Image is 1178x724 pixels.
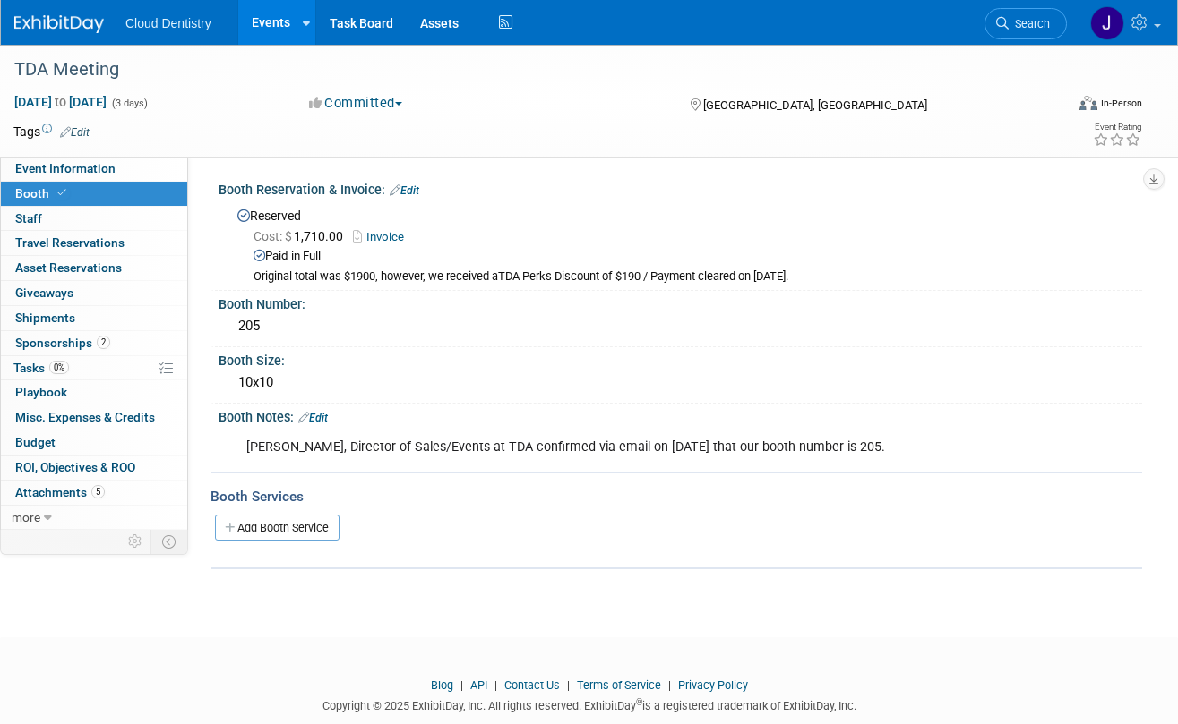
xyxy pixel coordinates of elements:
[15,186,70,200] span: Booth
[15,435,56,449] span: Budget
[390,184,419,197] a: Edit
[15,260,122,275] span: Asset Reservations
[52,95,69,109] span: to
[15,410,155,424] span: Misc. Expenses & Credits
[1,256,187,280] a: Asset Reservations
[431,678,453,692] a: Blog
[91,485,105,498] span: 5
[254,229,350,243] span: 1,710.00
[60,126,90,139] a: Edit
[1009,17,1050,30] span: Search
[456,678,468,692] span: |
[211,487,1142,507] div: Booth Services
[1,456,187,480] a: ROI, Objectives & ROO
[1,380,187,405] a: Playbook
[232,202,1129,285] div: Reserved
[232,369,1129,396] div: 10x10
[1,405,187,430] a: Misc. Expenses & Credits
[1,506,187,530] a: more
[97,336,110,349] span: 2
[577,678,661,692] a: Terms of Service
[14,15,104,33] img: ExhibitDay
[15,235,125,250] span: Travel Reservations
[15,311,75,325] span: Shipments
[151,530,188,553] td: Toggle Event Tabs
[13,94,107,110] span: [DATE] [DATE]
[1,182,187,206] a: Booth
[254,229,294,243] span: Cost: $
[15,385,67,399] span: Playbook
[219,347,1142,370] div: Booth Size:
[504,678,560,692] a: Contact Us
[254,269,1129,285] div: Original total was $1900, however, we received aTDA Perks Discount of $190 / Payment cleared on [...
[15,285,73,300] span: Giveaways
[219,291,1142,313] div: Booth Number:
[1,356,187,380] a: Tasks0%
[49,361,69,374] span: 0%
[110,98,148,109] span: (3 days)
[1,231,187,255] a: Travel Reservations
[219,404,1142,427] div: Booth Notes:
[976,93,1142,120] div: Event Format
[353,230,413,243] a: Invoice
[15,211,42,226] span: Staff
[254,248,1129,265] div: Paid in Full
[12,510,40,524] span: more
[8,54,1046,86] div: TDA Meeting
[298,412,328,424] a: Edit
[57,188,66,198] i: Booth reservation complete
[234,430,961,465] div: [PERSON_NAME], Director of Sales/Events at TDA confirmed via email on [DATE] that our booth numbe...
[219,176,1142,200] div: Booth Reservation & Invoice:
[678,678,748,692] a: Privacy Policy
[636,697,642,707] sup: ®
[563,678,574,692] span: |
[125,16,211,30] span: Cloud Dentistry
[1,207,187,231] a: Staff
[1079,96,1097,110] img: Format-Inperson.png
[490,678,502,692] span: |
[664,678,675,692] span: |
[303,94,409,113] button: Committed
[1090,6,1124,40] img: Jessica Estrada
[1093,123,1141,132] div: Event Rating
[1,331,187,355] a: Sponsorships2
[120,530,151,553] td: Personalize Event Tab Strip
[985,8,1067,39] a: Search
[1,481,187,505] a: Attachments5
[15,485,105,499] span: Attachments
[703,98,927,112] span: [GEOGRAPHIC_DATA], [GEOGRAPHIC_DATA]
[13,123,90,141] td: Tags
[470,678,487,692] a: API
[13,361,69,375] span: Tasks
[1100,97,1142,110] div: In-Person
[15,161,116,175] span: Event Information
[15,336,110,350] span: Sponsorships
[15,460,135,474] span: ROI, Objectives & ROO
[1,306,187,330] a: Shipments
[1,430,187,455] a: Budget
[232,312,1129,340] div: 205
[1,157,187,181] a: Event Information
[1,281,187,305] a: Giveaways
[215,515,340,541] a: Add Booth Service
